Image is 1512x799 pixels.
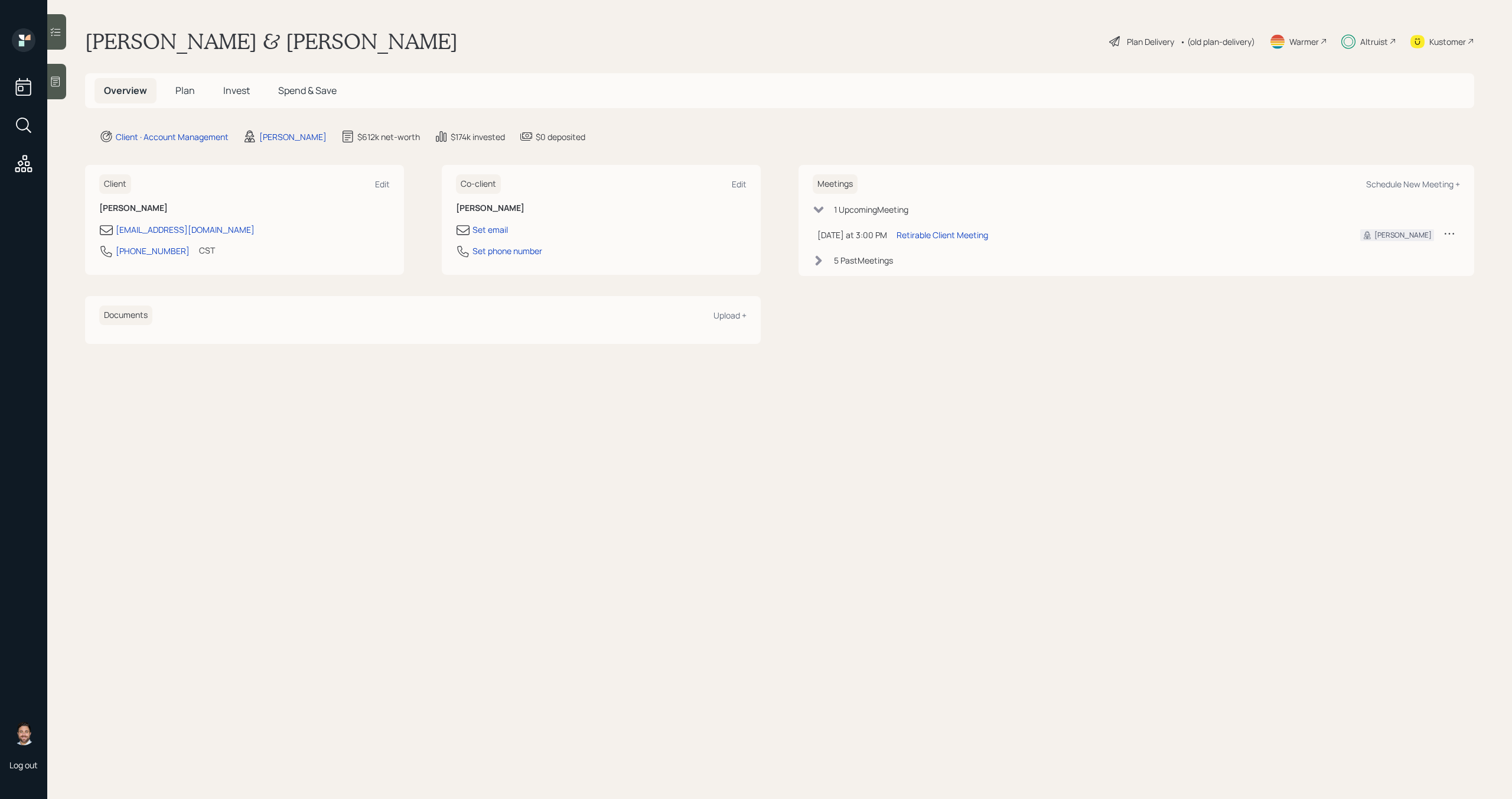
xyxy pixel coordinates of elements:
[456,203,747,213] h6: [PERSON_NAME]
[713,310,747,321] div: Upload +
[472,223,508,236] div: Set email
[99,203,390,213] h6: [PERSON_NAME]
[1289,35,1319,48] div: Warmer
[9,759,38,771] div: Log out
[259,131,327,143] div: [PERSON_NAME]
[456,174,501,194] h6: Co-client
[834,203,908,216] div: 1 Upcoming Meeting
[104,84,147,97] span: Overview
[85,28,458,54] h1: [PERSON_NAME] & [PERSON_NAME]
[817,229,887,241] div: [DATE] at 3:00 PM
[116,223,255,236] div: [EMAIL_ADDRESS][DOMAIN_NAME]
[732,178,747,190] div: Edit
[175,84,195,97] span: Plan
[1374,230,1432,241] div: [PERSON_NAME]
[99,306,152,325] h6: Documents
[451,131,505,143] div: $174k invested
[834,254,893,267] div: 5 Past Meeting s
[897,229,988,241] div: Retirable Client Meeting
[223,84,250,97] span: Invest
[472,245,542,257] div: Set phone number
[116,245,190,257] div: [PHONE_NUMBER]
[278,84,337,97] span: Spend & Save
[357,131,420,143] div: $612k net-worth
[1360,35,1388,48] div: Altruist
[1180,35,1255,48] div: • (old plan-delivery)
[1366,178,1460,190] div: Schedule New Meeting +
[12,722,35,745] img: michael-russo-headshot.png
[99,174,131,194] h6: Client
[199,244,215,256] div: CST
[1429,35,1466,48] div: Kustomer
[536,131,585,143] div: $0 deposited
[375,178,390,190] div: Edit
[1127,35,1174,48] div: Plan Delivery
[813,174,858,194] h6: Meetings
[116,131,229,143] div: Client · Account Management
